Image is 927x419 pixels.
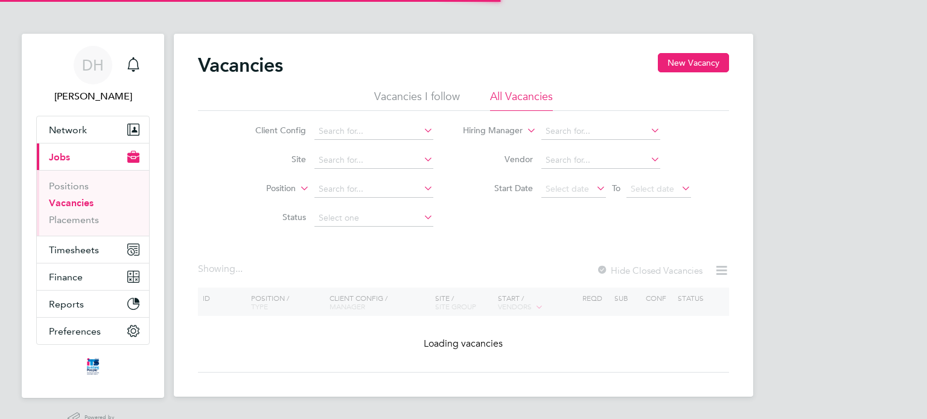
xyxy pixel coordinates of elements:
[235,263,243,275] span: ...
[37,116,149,143] button: Network
[463,183,533,194] label: Start Date
[36,46,150,104] a: DH[PERSON_NAME]
[374,89,460,111] li: Vacancies I follow
[49,326,101,337] span: Preferences
[546,183,589,194] span: Select date
[49,124,87,136] span: Network
[36,357,150,376] a: Go to home page
[49,214,99,225] a: Placements
[541,123,660,140] input: Search for...
[37,318,149,344] button: Preferences
[37,170,149,236] div: Jobs
[49,197,94,209] a: Vacancies
[314,123,433,140] input: Search for...
[226,183,296,195] label: Position
[237,212,306,222] label: Status
[37,291,149,317] button: Reports
[490,89,553,111] li: All Vacancies
[658,53,729,72] button: New Vacancy
[541,152,660,169] input: Search for...
[36,89,150,104] span: Daniel Hayward
[37,143,149,170] button: Jobs
[237,125,306,136] label: Client Config
[314,152,433,169] input: Search for...
[314,210,433,227] input: Select one
[49,298,84,310] span: Reports
[198,263,245,276] div: Showing
[37,236,149,263] button: Timesheets
[49,180,89,192] a: Positions
[84,357,101,376] img: itsconstruction-logo-retina.png
[82,57,104,73] span: DH
[453,125,523,137] label: Hiring Manager
[314,181,433,198] input: Search for...
[237,154,306,165] label: Site
[198,53,283,77] h2: Vacancies
[596,265,702,276] label: Hide Closed Vacancies
[37,263,149,290] button: Finance
[49,244,99,256] span: Timesheets
[49,271,83,283] span: Finance
[49,151,70,163] span: Jobs
[463,154,533,165] label: Vendor
[631,183,674,194] span: Select date
[608,180,624,196] span: To
[22,34,164,398] nav: Main navigation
